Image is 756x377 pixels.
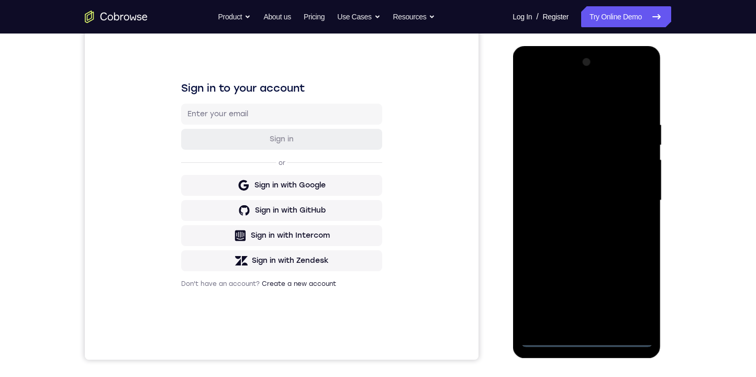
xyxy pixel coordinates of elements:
[96,120,297,141] button: Sign in
[85,9,479,360] iframe: Agent
[96,72,297,86] h1: Sign in to your account
[96,166,297,187] button: Sign in with Google
[177,271,251,279] a: Create a new account
[96,241,297,262] button: Sign in with Zendesk
[393,6,436,27] button: Resources
[85,10,148,23] a: Go to the home page
[96,271,297,279] p: Don't have an account?
[263,6,291,27] a: About us
[166,221,245,232] div: Sign in with Intercom
[96,191,297,212] button: Sign in with GitHub
[304,6,325,27] a: Pricing
[536,10,538,23] span: /
[543,6,569,27] a: Register
[581,6,671,27] a: Try Online Demo
[167,247,244,257] div: Sign in with Zendesk
[96,216,297,237] button: Sign in with Intercom
[192,150,203,158] p: or
[218,6,251,27] button: Product
[103,100,291,110] input: Enter your email
[170,196,241,207] div: Sign in with GitHub
[170,171,241,182] div: Sign in with Google
[513,6,532,27] a: Log In
[337,6,380,27] button: Use Cases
